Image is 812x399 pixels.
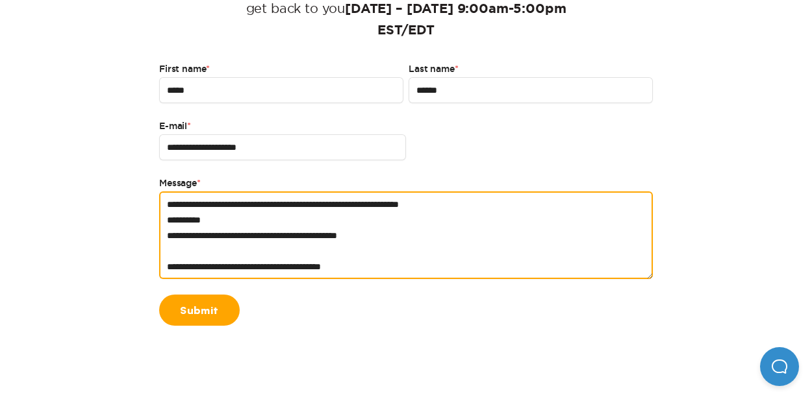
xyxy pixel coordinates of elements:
strong: [DATE] – [DATE] 9:00am-5:00pm EST/EDT [345,3,566,37]
label: Message [159,176,653,191]
label: E-mail [159,119,406,134]
iframe: Help Scout Beacon - Open [760,347,799,386]
label: First name [159,62,403,77]
label: Last name [409,62,653,77]
a: Submit [159,295,240,326]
